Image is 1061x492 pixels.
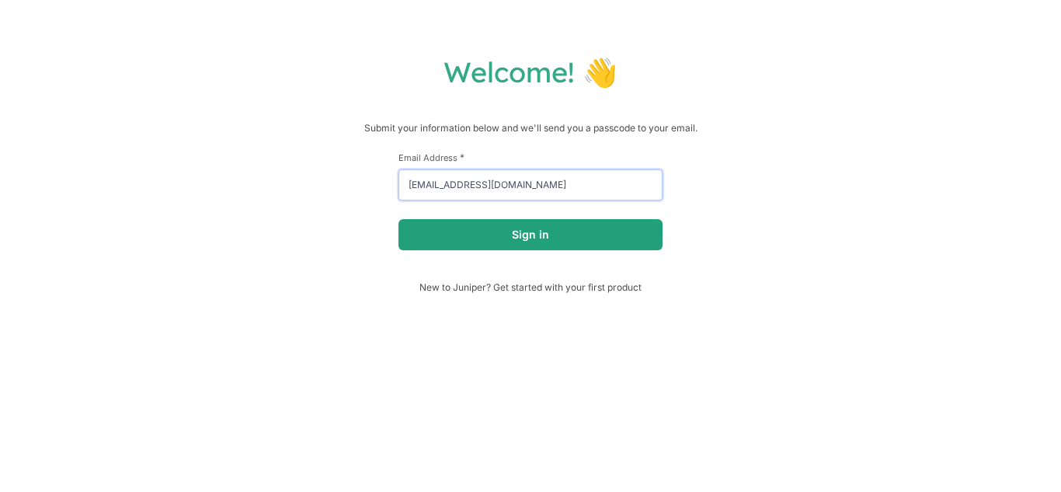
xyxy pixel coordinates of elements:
[16,54,1045,89] h1: Welcome! 👋
[16,120,1045,136] p: Submit your information below and we'll send you a passcode to your email.
[398,219,663,250] button: Sign in
[460,152,464,163] span: This field is required.
[398,169,663,201] input: email@example.com
[398,281,663,293] span: New to Juniper? Get started with your first product
[398,152,663,163] label: Email Address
